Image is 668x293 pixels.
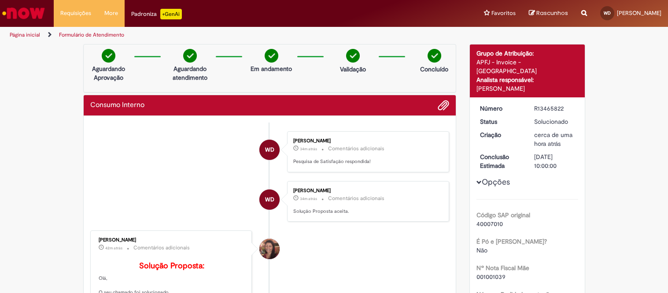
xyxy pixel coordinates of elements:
small: Comentários adicionais [133,244,190,252]
span: [PERSON_NAME] [617,9,661,17]
span: WD [604,10,611,16]
span: Requisições [60,9,91,18]
span: 34m atrás [300,196,317,201]
div: 31/08/2025 19:52:08 [534,130,575,148]
img: check-circle-green.png [428,49,441,63]
span: More [104,9,118,18]
b: É Pó e [PERSON_NAME]? [476,237,547,245]
span: 34m atrás [300,146,317,152]
span: 001001039 [476,273,506,281]
img: check-circle-green.png [346,49,360,63]
div: Solucionado [534,117,575,126]
img: ServiceNow [1,4,46,22]
time: 31/08/2025 20:16:36 [105,245,122,251]
b: Solução Proposta: [139,261,204,271]
div: [PERSON_NAME] [476,84,578,93]
dt: Criação [473,130,528,139]
span: Não [476,246,487,254]
a: Formulário de Atendimento [59,31,124,38]
p: Aguardando atendimento [169,64,211,82]
a: Rascunhos [529,9,568,18]
b: Código SAP original [476,211,530,219]
div: [DATE] 10:00:00 [534,152,575,170]
div: WENDEL DOUGLAS [259,189,280,210]
span: WD [265,139,274,160]
span: cerca de uma hora atrás [534,131,572,148]
h2: Consumo Interno Histórico de tíquete [90,101,144,109]
p: Pesquisa de Satisfação respondida! [293,158,440,165]
div: [PERSON_NAME] [293,138,440,144]
ul: Trilhas de página [7,27,439,43]
p: +GenAi [160,9,182,19]
small: Comentários adicionais [328,145,384,152]
img: check-circle-green.png [102,49,115,63]
p: Concluído [420,65,448,74]
time: 31/08/2025 20:23:41 [300,196,317,201]
button: Adicionar anexos [438,100,449,111]
a: Página inicial [10,31,40,38]
img: check-circle-green.png [183,49,197,63]
div: Grupo de Atribuição: [476,49,578,58]
p: Validação [340,65,366,74]
time: 31/08/2025 19:52:08 [534,131,572,148]
span: 40007010 [476,220,503,228]
span: WD [265,189,274,210]
dt: Número [473,104,528,113]
p: Solução Proposta aceita. [293,208,440,215]
dt: Status [473,117,528,126]
img: check-circle-green.png [265,49,278,63]
p: Em andamento [251,64,292,73]
span: Favoritos [491,9,516,18]
div: [PERSON_NAME] [99,237,245,243]
div: WENDEL DOUGLAS [259,140,280,160]
div: R13465822 [534,104,575,113]
p: Aguardando Aprovação [87,64,130,82]
small: Comentários adicionais [328,195,384,202]
span: 42m atrás [105,245,122,251]
div: APFJ - Invoice - [GEOGRAPHIC_DATA] [476,58,578,75]
dt: Conclusão Estimada [473,152,528,170]
div: Padroniza [131,9,182,19]
span: Rascunhos [536,9,568,17]
b: Nº Nota Fiscal Mãe [476,264,529,272]
div: [PERSON_NAME] [293,188,440,193]
div: Analista responsável: [476,75,578,84]
div: Selma Rosa Resende Marques [259,239,280,259]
